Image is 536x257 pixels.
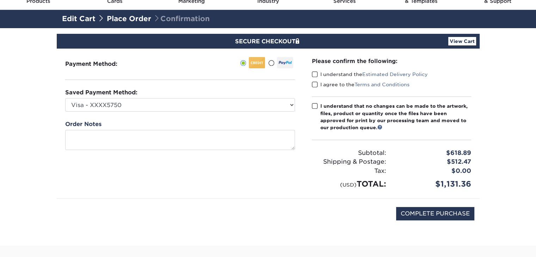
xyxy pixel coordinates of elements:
[307,167,392,176] div: Tax:
[392,149,476,158] div: $618.89
[65,61,135,67] h3: Payment Method:
[235,38,301,45] span: SECURE CHECKOUT
[340,182,357,188] small: (USD)
[396,207,474,220] input: COMPLETE PURCHASE
[448,37,476,45] a: View Cart
[65,88,137,97] label: Saved Payment Method:
[307,149,392,158] div: Subtotal:
[392,167,476,176] div: $0.00
[65,120,101,128] label: Order Notes
[312,81,409,88] label: I agree to the
[62,14,96,23] a: Edit Cart
[307,178,392,190] div: TOTAL:
[392,178,476,190] div: $1,131.36
[312,71,428,78] label: I understand the
[307,157,392,167] div: Shipping & Postage:
[153,14,210,23] span: Confirmation
[355,82,409,87] a: Terms and Conditions
[107,14,151,23] a: Place Order
[312,57,471,65] div: Please confirm the following:
[320,102,471,131] div: I understand that no changes can be made to the artwork, files, product or quantity once the file...
[362,71,428,77] a: Estimated Delivery Policy
[392,157,476,167] div: $512.47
